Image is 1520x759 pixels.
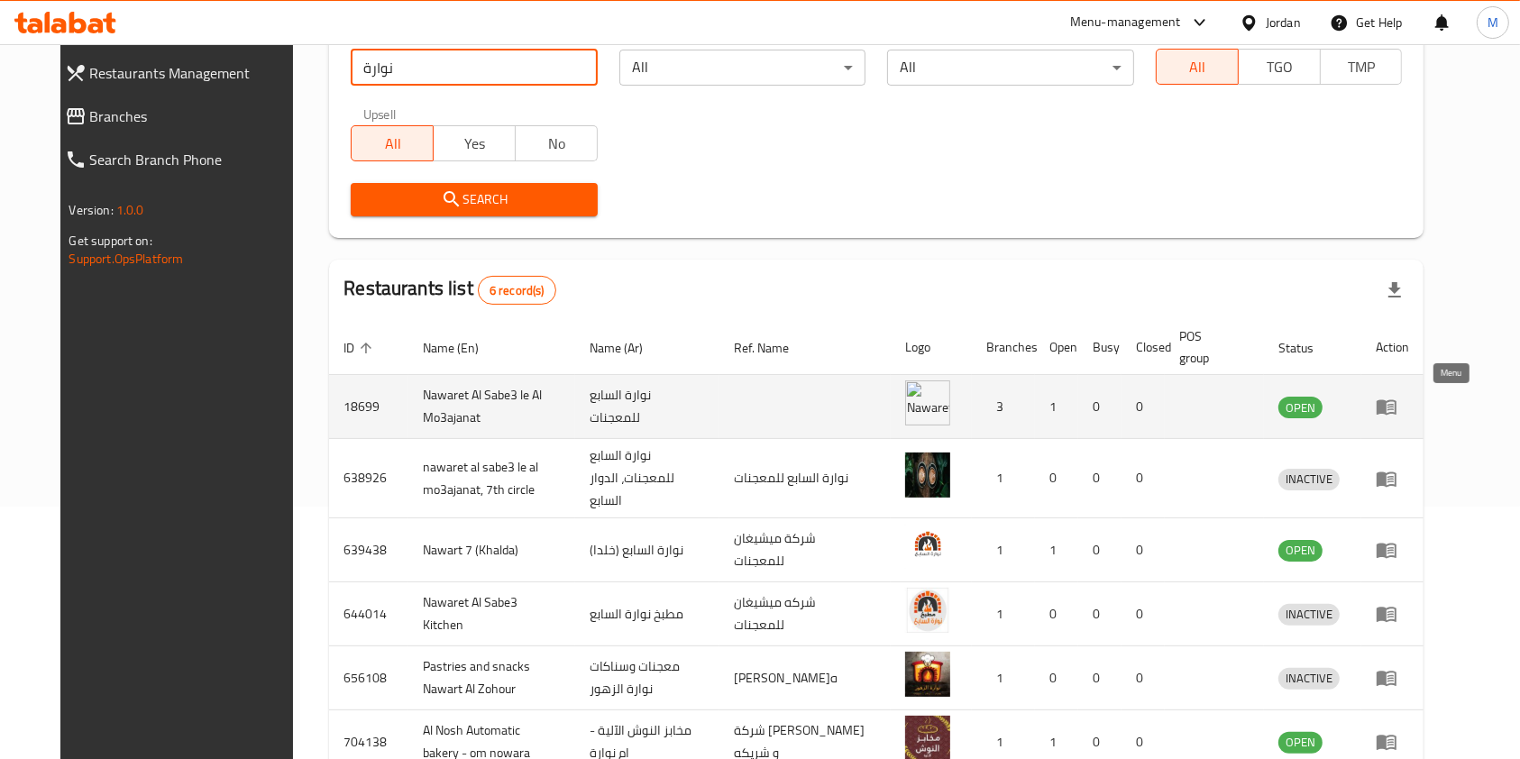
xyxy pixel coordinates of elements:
td: Nawaret Al Sabe3 le Al Mo3ajanat [408,375,575,439]
td: نوارة السابع للمعجنات [719,439,890,518]
td: معجنات وسناكات نوارة الزهور [575,646,719,710]
span: Status [1278,337,1337,359]
div: Export file [1373,269,1416,312]
button: Yes [433,125,516,161]
div: All [619,50,866,86]
th: Logo [891,320,972,375]
th: Open [1035,320,1078,375]
img: nawaret al sabe3 le al mo3ajanat, 7th circle [905,453,950,498]
label: Upsell [363,107,397,120]
a: Support.OpsPlatform [69,247,184,270]
button: All [351,125,434,161]
button: All [1156,49,1239,85]
td: 1 [972,518,1035,582]
input: Search for restaurant name or ID.. [351,50,598,86]
span: All [359,131,426,157]
div: Menu [1376,603,1409,625]
td: 0 [1122,646,1165,710]
td: 0 [1078,582,1122,646]
div: Menu [1376,468,1409,489]
div: OPEN [1278,732,1323,754]
td: 1 [1035,518,1078,582]
span: INACTIVE [1278,469,1340,489]
span: INACTIVE [1278,668,1340,689]
h2: Restaurants list [343,275,555,305]
td: 18699 [329,375,408,439]
td: 0 [1035,646,1078,710]
td: نوارة السابع للمعجنات [575,375,719,439]
span: OPEN [1278,732,1323,753]
span: Ref. Name [734,337,812,359]
td: نوارة السابع (خلدا) [575,518,719,582]
td: 1 [972,646,1035,710]
span: Search Branch Phone [90,149,300,170]
th: Action [1361,320,1424,375]
td: 0 [1122,375,1165,439]
span: POS group [1179,325,1243,369]
span: OPEN [1278,540,1323,561]
th: Busy [1078,320,1122,375]
img: Nawart 7 (Khalda) [905,524,950,569]
td: شركه ميشيغان للمعجنات [719,582,890,646]
div: Total records count [478,276,556,305]
a: Restaurants Management [50,51,315,95]
span: OPEN [1278,398,1323,418]
span: Branches [90,105,300,127]
td: Nawart 7 (Khalda) [408,518,575,582]
td: 0 [1122,582,1165,646]
td: 0 [1078,375,1122,439]
button: TMP [1320,49,1403,85]
div: Menu [1376,731,1409,753]
td: 0 [1078,646,1122,710]
button: TGO [1238,49,1321,85]
span: No [523,131,591,157]
div: All [887,50,1134,86]
a: Search Branch Phone [50,138,315,181]
td: 0 [1035,439,1078,518]
td: 0 [1122,439,1165,518]
td: 1 [972,439,1035,518]
div: INACTIVE [1278,668,1340,690]
th: Closed [1122,320,1165,375]
span: Yes [441,131,508,157]
td: 3 [972,375,1035,439]
span: Name (Ar) [590,337,666,359]
span: ID [343,337,378,359]
button: Search [351,183,598,216]
td: 1 [972,582,1035,646]
td: [PERSON_NAME]ه [719,646,890,710]
button: No [515,125,598,161]
td: 638926 [329,439,408,518]
td: 656108 [329,646,408,710]
td: nawaret al sabe3 le al mo3ajanat, 7th circle [408,439,575,518]
td: 0 [1122,518,1165,582]
a: Branches [50,95,315,138]
td: Nawaret Al Sabe3 Kitchen [408,582,575,646]
img: Nawaret Al Sabe3 Kitchen [905,588,950,633]
span: TMP [1328,54,1396,80]
td: 0 [1035,582,1078,646]
img: Nawaret Al Sabe3 le Al Mo3ajanat [905,380,950,425]
td: Pastries and snacks Nawart Al Zohour [408,646,575,710]
div: OPEN [1278,540,1323,562]
span: Version: [69,198,114,222]
span: Get support on: [69,229,152,252]
div: OPEN [1278,397,1323,418]
span: All [1164,54,1232,80]
span: Search [365,188,583,211]
span: M [1488,13,1498,32]
td: شركة ميشيغان للمعجنات [719,518,890,582]
td: 639438 [329,518,408,582]
td: 0 [1078,439,1122,518]
td: نوارة السابع للمعجنات، الدوار السابع [575,439,719,518]
td: 644014 [329,582,408,646]
td: مطبخ ﻧﻮارة اﻟﺴﺎﺑﻊ [575,582,719,646]
span: Name (En) [423,337,502,359]
div: Menu-management [1070,12,1181,33]
span: INACTIVE [1278,604,1340,625]
td: 0 [1078,518,1122,582]
div: Jordan [1266,13,1301,32]
td: 1 [1035,375,1078,439]
img: Pastries and snacks Nawart Al Zohour [905,652,950,697]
